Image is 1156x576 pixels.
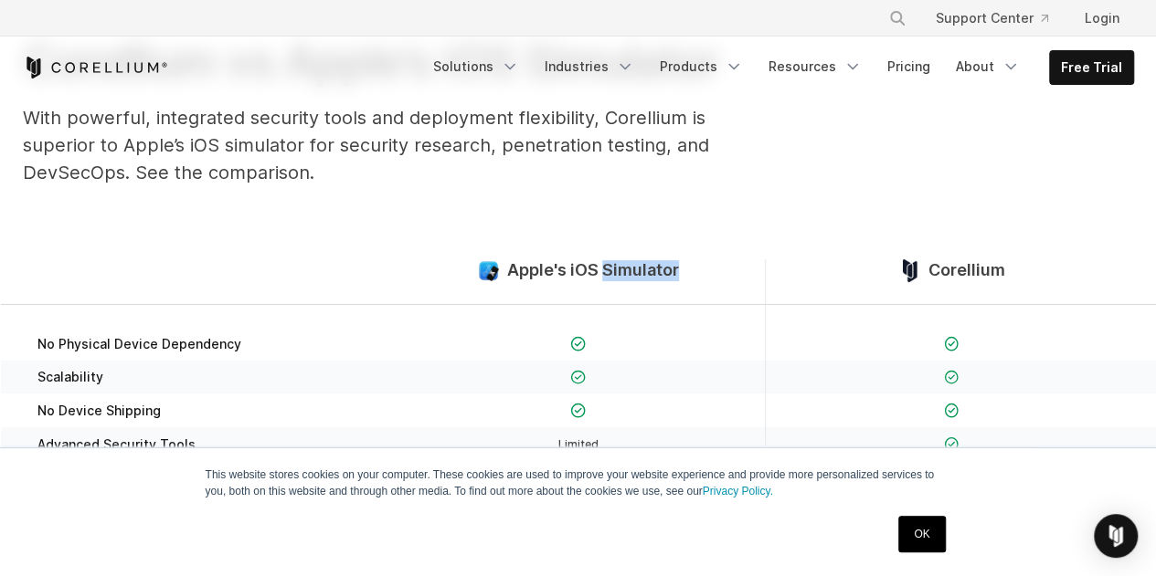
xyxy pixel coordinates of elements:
a: OK [898,516,945,552]
img: Checkmark [944,370,960,385]
span: No Physical Device Dependency [37,336,241,352]
a: Privacy Policy. [703,485,773,497]
img: Checkmark [570,370,586,385]
a: Industries [534,50,645,83]
img: Checkmark [944,403,960,418]
span: Apple's iOS Simulator [507,260,679,281]
a: Resources [758,50,873,83]
a: Solutions [422,50,530,83]
span: Advanced Security Tools [37,436,196,453]
a: Pricing [876,50,941,83]
a: Login [1070,2,1134,35]
img: Checkmark [944,436,960,452]
span: Corellium [928,260,1005,281]
a: About [945,50,1031,83]
span: Limited [558,437,599,451]
img: Checkmark [570,403,586,418]
p: This website stores cookies on your computer. These cookies are used to improve your website expe... [206,466,951,499]
button: Search [881,2,914,35]
img: compare_ios-simulator--large [477,259,500,282]
p: With powerful, integrated security tools and deployment flexibility, Corellium is superior to App... [23,104,754,186]
div: Navigation Menu [422,50,1134,85]
img: Checkmark [944,336,960,351]
a: Free Trial [1050,51,1133,84]
span: Scalability [37,369,103,385]
a: Support Center [921,2,1063,35]
div: Open Intercom Messenger [1094,514,1138,558]
a: Corellium Home [23,57,168,79]
span: No Device Shipping [37,403,161,419]
a: Products [649,50,754,83]
img: Checkmark [570,336,586,351]
div: Navigation Menu [866,2,1134,35]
